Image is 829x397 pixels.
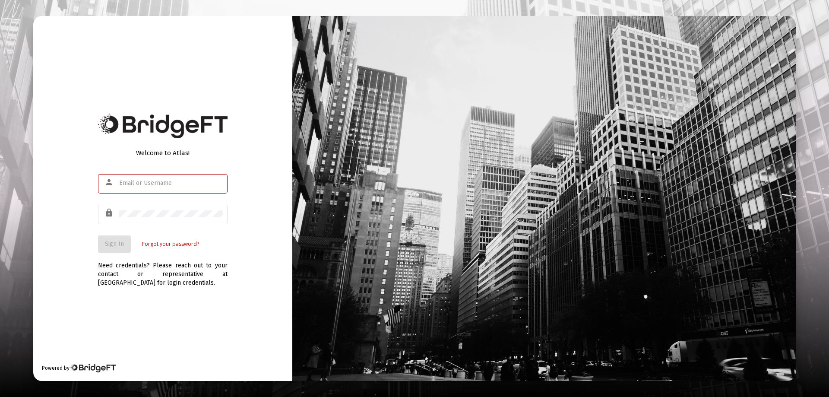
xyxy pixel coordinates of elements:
span: Sign In [105,240,124,248]
mat-icon: lock [104,208,115,218]
div: Need credentials? Please reach out to your contact or representative at [GEOGRAPHIC_DATA] for log... [98,253,228,287]
a: Forgot your password? [142,240,199,248]
button: Sign In [98,235,131,253]
div: Welcome to Atlas! [98,149,228,157]
input: Email or Username [119,180,223,187]
img: Bridge Financial Technology Logo [98,114,228,138]
mat-icon: person [104,177,115,187]
img: Bridge Financial Technology Logo [70,364,116,372]
div: Powered by [42,364,116,372]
